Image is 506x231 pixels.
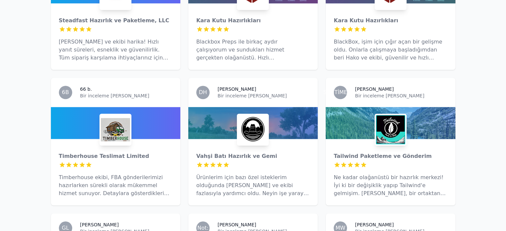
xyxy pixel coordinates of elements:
font: [PERSON_NAME] [355,222,394,227]
a: DH[PERSON_NAME]Bir inceleme [PERSON_NAME]Vahşi Batı Hazırlık ve GemiVahşi Batı Hazırlık ve GemiÜr... [188,78,318,205]
font: Ürünlerim için bazı özel isteklerim olduğunda [PERSON_NAME] ve ekibi fazlasıyla yardımcı oldu. Ne... [196,174,309,228]
font: [PERSON_NAME] [218,222,256,227]
font: Tailwind Paketleme ve Gönderim [334,153,431,159]
img: Tailwind Paketleme ve Gönderim [376,115,405,144]
font: [PERSON_NAME] [218,86,256,92]
img: Timberhouse Teslimat Limited [101,115,130,144]
img: Vahşi Batı Hazırlık ve Gemi [238,115,267,144]
font: GL [62,225,69,231]
font: 66 b. [80,86,92,92]
font: [PERSON_NAME] [80,222,119,227]
font: Steadfast Hazırlık ve Paketleme, LLC [59,17,169,24]
font: 6B [62,89,69,95]
font: DH [199,89,207,95]
font: BlackBox, işim için çığır açan bir gelişme oldu. Onlarla çalışmaya başladığımdan beri Hako ve eki... [334,39,442,101]
font: Timberhouse Teslimat Limited [59,153,149,159]
font: Kara Kutu Hazırlıkları [196,17,261,24]
font: Bir inceleme [PERSON_NAME] [218,93,287,98]
font: Vahşi Batı Hazırlık ve Gemi [196,153,277,159]
a: SANTİMETRE[PERSON_NAME]Bir inceleme [PERSON_NAME]Tailwind Paketleme ve GönderimTailwind Paketleme... [326,78,455,205]
font: [PERSON_NAME] [355,86,394,92]
font: MW [335,225,345,231]
font: Not: [197,225,208,231]
font: Blackbox Preps ile birkaç aydır çalışıyorum ve sundukları hizmet gerçekten olağanüstü. Hızlı [PER... [196,39,299,93]
font: Kara Kutu Hazırlıkları [334,17,398,24]
font: Bir inceleme [PERSON_NAME] [355,93,424,98]
font: SANTİMETRE [323,89,358,95]
a: 6B66 b.Bir inceleme [PERSON_NAME]Timberhouse Teslimat LimitedTimberhouse Teslimat LimitedTimberho... [51,78,180,205]
font: [PERSON_NAME] ve ekibi harika! Hızlı yanıt süreleri, esneklik ve güvenilirlik. Tüm sipariş karşıl... [59,39,168,69]
font: Bir inceleme [PERSON_NAME] [80,93,149,98]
